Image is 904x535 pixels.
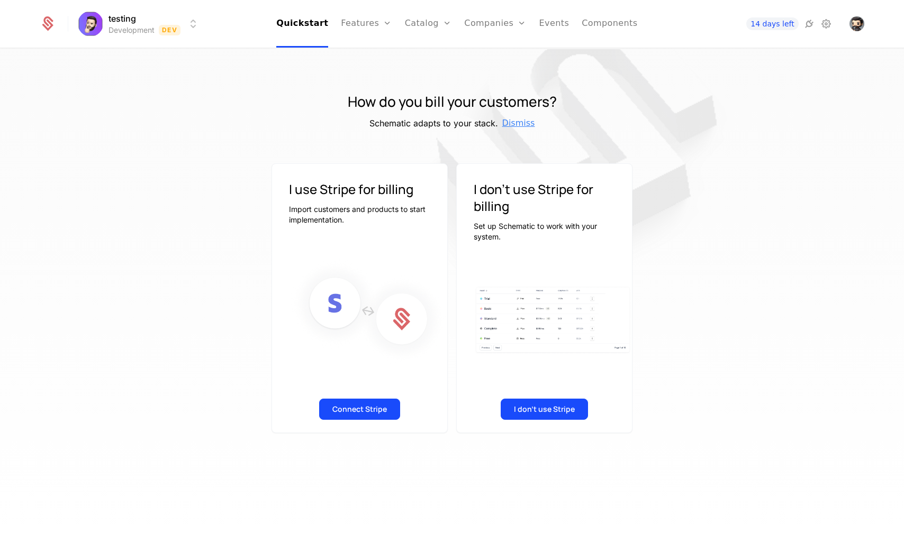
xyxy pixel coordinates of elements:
a: Settings [820,17,833,30]
div: Development [109,25,155,35]
h3: I don't use Stripe for billing [474,181,615,215]
button: Open user button [849,16,864,31]
span: Dismiss [502,117,535,130]
img: Guy Magen [849,16,864,31]
button: Connect Stripe [319,399,400,420]
p: Import customers and products to start implementation. [289,204,430,225]
span: Dev [159,25,180,35]
img: Connect Stripe to Schematic [289,258,447,365]
a: Integrations [803,17,816,30]
img: Plan table [474,285,632,355]
h5: Schematic adapts to your stack. [369,117,498,130]
button: I don't use Stripe [501,399,588,420]
span: testing [109,12,136,25]
p: Set up Schematic to work with your system. [474,221,615,242]
img: testing [78,11,103,36]
button: Select environment [81,12,200,35]
h3: I use Stripe for billing [289,181,430,198]
h1: How do you bill your customers? [348,91,557,113]
a: 14 days left [746,17,798,30]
